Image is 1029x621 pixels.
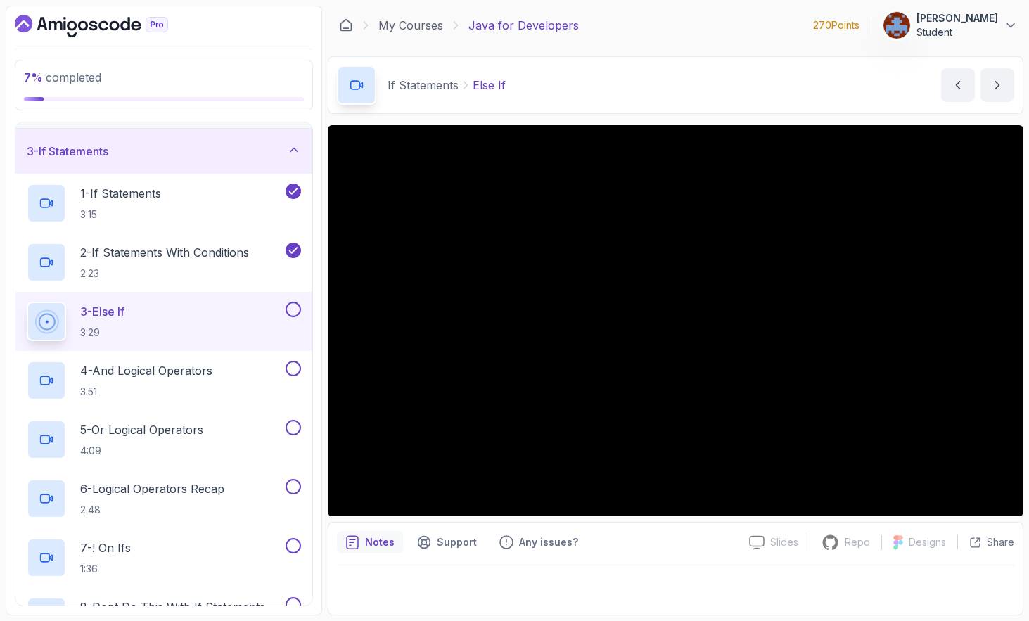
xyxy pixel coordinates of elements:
[813,18,859,32] p: 270 Points
[80,303,124,320] p: 3 - Else If
[473,77,506,94] p: Else If
[980,68,1014,102] button: next content
[80,503,224,517] p: 2:48
[328,125,1023,516] iframe: 3 - Else If
[337,531,403,553] button: notes button
[80,267,249,281] p: 2:23
[80,444,203,458] p: 4:09
[80,362,212,379] p: 4 - And Logical Operators
[770,535,798,549] p: Slides
[80,185,161,202] p: 1 - If Statements
[15,15,200,37] a: Dashboard
[519,535,578,549] p: Any issues?
[916,25,998,39] p: Student
[27,538,301,577] button: 7-! On Ifs1:36
[80,244,249,261] p: 2 - If Statements With Conditions
[987,535,1014,549] p: Share
[409,531,485,553] button: Support button
[339,18,353,32] a: Dashboard
[27,479,301,518] button: 6-Logical Operators Recap2:48
[27,302,301,341] button: 3-Else If3:29
[80,598,265,615] p: 8 - Dont Do This With If Statements
[27,420,301,459] button: 5-Or Logical Operators4:09
[80,562,131,576] p: 1:36
[909,535,946,549] p: Designs
[80,207,161,222] p: 3:15
[365,535,395,549] p: Notes
[24,70,101,84] span: completed
[957,535,1014,549] button: Share
[80,539,131,556] p: 7 - ! On Ifs
[491,531,587,553] button: Feedback button
[27,184,301,223] button: 1-If Statements3:15
[27,243,301,282] button: 2-If Statements With Conditions2:23
[24,70,43,84] span: 7 %
[883,12,910,39] img: user profile image
[468,17,579,34] p: Java for Developers
[883,11,1018,39] button: user profile image[PERSON_NAME]Student
[388,77,459,94] p: If Statements
[80,421,203,438] p: 5 - Or Logical Operators
[941,68,975,102] button: previous content
[27,143,108,160] h3: 3 - If Statements
[916,11,998,25] p: [PERSON_NAME]
[437,535,477,549] p: Support
[80,385,212,399] p: 3:51
[80,326,124,340] p: 3:29
[80,480,224,497] p: 6 - Logical Operators Recap
[378,17,443,34] a: My Courses
[845,535,870,549] p: Repo
[15,129,312,174] button: 3-If Statements
[27,361,301,400] button: 4-And Logical Operators3:51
